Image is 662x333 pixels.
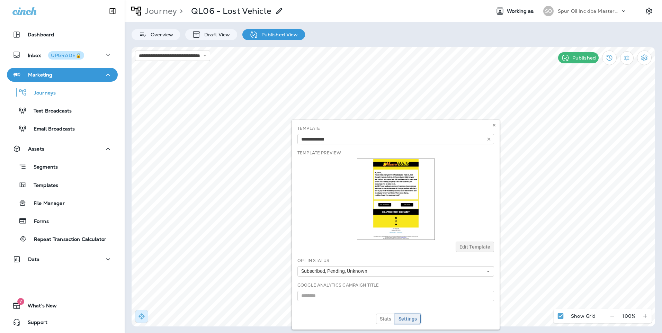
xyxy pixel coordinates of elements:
p: Text Broadcasts [27,108,72,115]
p: Inbox [28,51,84,58]
button: Stats [376,314,395,324]
p: Show Grid [571,313,596,319]
p: QL06 - Lost Vehicle [191,6,271,16]
button: Support [7,315,118,329]
p: Forms [27,218,49,225]
button: Marketing [7,68,118,82]
button: Email Broadcasts [7,121,118,136]
p: Repeat Transaction Calculator [27,236,106,243]
p: Email Broadcasts [27,126,75,133]
button: Journeys [7,85,118,100]
button: Assets [7,142,118,156]
button: View Changelog [602,51,617,65]
button: Forms [7,214,118,228]
button: Settings [643,5,655,17]
button: Templates [7,178,118,192]
button: Segments [7,159,118,174]
button: 7What's New [7,299,118,313]
p: Overview [147,32,173,37]
p: Assets [28,146,44,152]
button: File Manager [7,196,118,210]
p: Data [28,256,40,262]
div: SO [543,6,554,16]
p: Marketing [28,72,52,78]
button: InboxUPGRADE🔒 [7,48,118,62]
p: > [177,6,183,16]
p: 100 % [622,313,635,319]
p: Templates [27,182,58,189]
button: Filter Statistics [620,51,634,65]
span: What's New [21,303,57,311]
p: File Manager [27,200,65,207]
button: Collapse Sidebar [103,4,122,18]
div: UPGRADE🔒 [51,53,81,58]
button: Data [7,252,118,266]
span: Settings [399,316,417,321]
span: Stats [380,316,391,321]
p: Spur Oil Inc dba MasterLube [558,8,620,14]
p: Draft View [201,32,230,37]
p: Dashboard [28,32,54,37]
span: Support [21,319,47,328]
p: Published View [258,32,298,37]
p: Journey [142,6,177,16]
button: UPGRADE🔒 [48,51,84,60]
button: Settings [637,51,652,65]
span: 7 [17,298,24,305]
button: Dashboard [7,28,118,42]
p: Segments [27,164,58,171]
span: Working as: [507,8,536,14]
button: Repeat Transaction Calculator [7,232,118,246]
button: Settings [395,314,421,324]
p: Journeys [27,90,56,97]
button: Text Broadcasts [7,103,118,118]
p: Published [572,55,596,61]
